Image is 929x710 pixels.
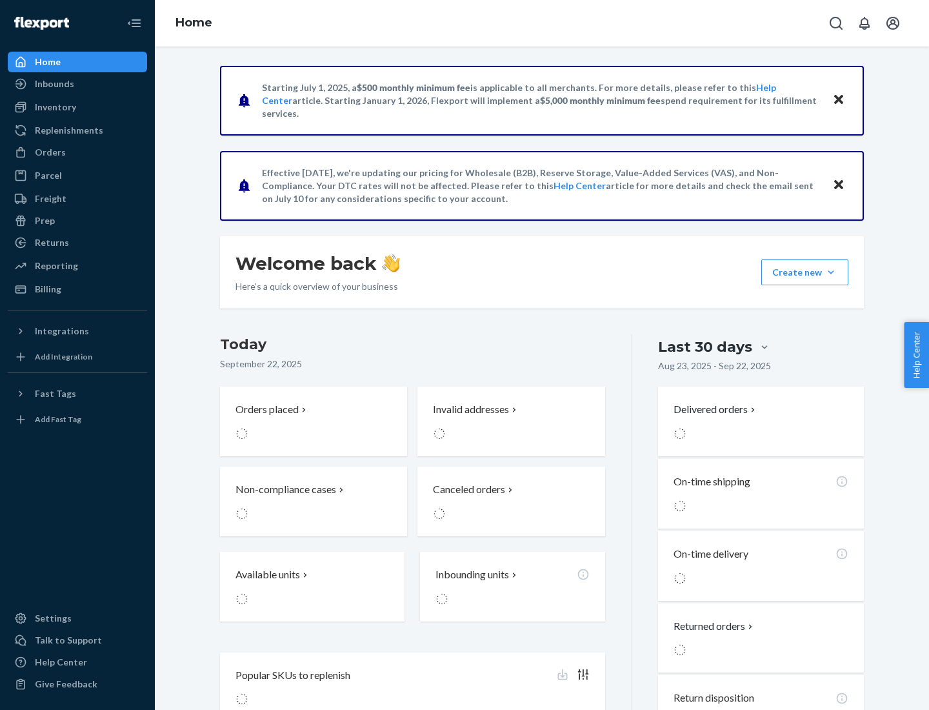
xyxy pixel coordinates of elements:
a: Billing [8,279,147,299]
p: Starting July 1, 2025, a is applicable to all merchants. For more details, please refer to this a... [262,81,820,120]
div: Add Integration [35,351,92,362]
div: Prep [35,214,55,227]
div: Give Feedback [35,678,97,691]
p: Invalid addresses [433,402,509,417]
img: hand-wave emoji [382,254,400,272]
div: Parcel [35,169,62,182]
div: Add Fast Tag [35,414,81,425]
a: Add Fast Tag [8,409,147,430]
a: Prep [8,210,147,231]
div: Last 30 days [658,337,752,357]
button: Returned orders [674,619,755,634]
a: Parcel [8,165,147,186]
a: Inbounds [8,74,147,94]
button: Inbounding units [420,552,604,622]
button: Close [830,176,847,195]
p: On-time shipping [674,474,750,489]
p: Aug 23, 2025 - Sep 22, 2025 [658,360,771,372]
a: Help Center [554,180,606,191]
p: Return disposition [674,691,754,705]
a: Returns [8,232,147,253]
button: Talk to Support [8,630,147,651]
a: Home [8,52,147,72]
p: On-time delivery [674,547,748,562]
div: Billing [35,283,61,296]
p: Available units [235,567,300,582]
button: Non-compliance cases [220,467,407,536]
a: Settings [8,608,147,629]
a: Orders [8,142,147,163]
button: Orders placed [220,387,407,456]
button: Give Feedback [8,674,147,695]
button: Close [830,91,847,110]
div: Integrations [35,325,89,338]
a: Reporting [8,256,147,276]
button: Delivered orders [674,402,758,417]
p: Here’s a quick overview of your business [235,280,400,293]
div: Inventory [35,101,76,114]
h3: Today [220,334,605,355]
p: Canceled orders [433,482,505,497]
button: Canceled orders [417,467,604,536]
button: Integrations [8,321,147,341]
p: Inbounding units [435,567,509,582]
button: Close Navigation [121,10,147,36]
p: September 22, 2025 [220,358,605,370]
div: Freight [35,192,66,205]
ol: breadcrumbs [165,5,223,42]
div: Help Center [35,656,87,669]
a: Replenishments [8,120,147,141]
p: Non-compliance cases [235,482,336,497]
div: Replenishments [35,124,103,137]
span: $5,000 monthly minimum fee [540,95,661,106]
a: Inventory [8,97,147,117]
div: Fast Tags [35,387,76,400]
button: Open account menu [880,10,906,36]
p: Popular SKUs to replenish [235,668,350,683]
div: Inbounds [35,77,74,90]
button: Open Search Box [823,10,849,36]
button: Help Center [904,322,929,388]
div: Orders [35,146,66,159]
div: Returns [35,236,69,249]
h1: Welcome back [235,252,400,275]
button: Create new [761,259,848,285]
p: Orders placed [235,402,299,417]
img: Flexport logo [14,17,69,30]
button: Fast Tags [8,383,147,404]
a: Freight [8,188,147,209]
button: Available units [220,552,405,622]
div: Talk to Support [35,634,102,647]
a: Add Integration [8,347,147,367]
div: Home [35,56,61,68]
p: Effective [DATE], we're updating our pricing for Wholesale (B2B), Reserve Storage, Value-Added Se... [262,167,820,205]
div: Settings [35,612,72,625]
a: Help Center [8,652,147,673]
span: $500 monthly minimum fee [357,82,470,93]
button: Open notifications [852,10,877,36]
button: Invalid addresses [417,387,604,456]
a: Home [175,15,212,30]
div: Reporting [35,259,78,272]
